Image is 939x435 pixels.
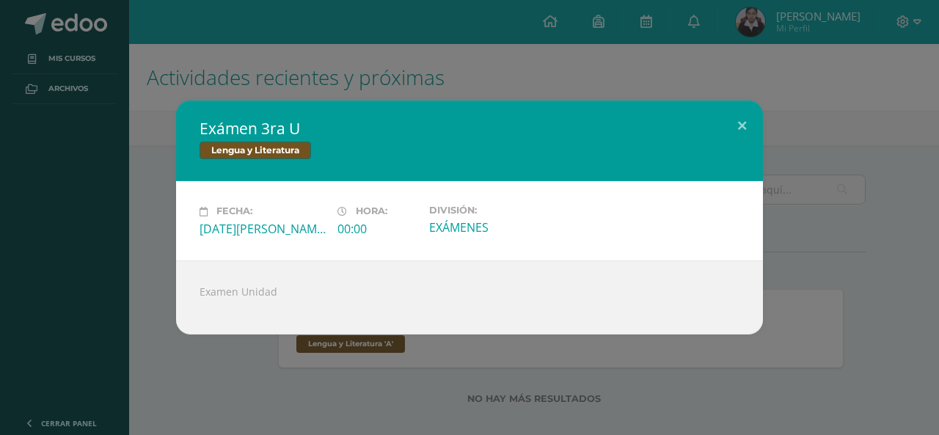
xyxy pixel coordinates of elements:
[356,206,387,217] span: Hora:
[200,142,311,159] span: Lengua y Literatura
[216,206,252,217] span: Fecha:
[200,118,739,139] h2: Exámen 3ra U
[200,221,326,237] div: [DATE][PERSON_NAME]
[176,260,763,335] div: Examen Unidad
[429,219,555,235] div: EXÁMENES
[429,205,555,216] label: División:
[337,221,417,237] div: 00:00
[721,100,763,150] button: Close (Esc)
